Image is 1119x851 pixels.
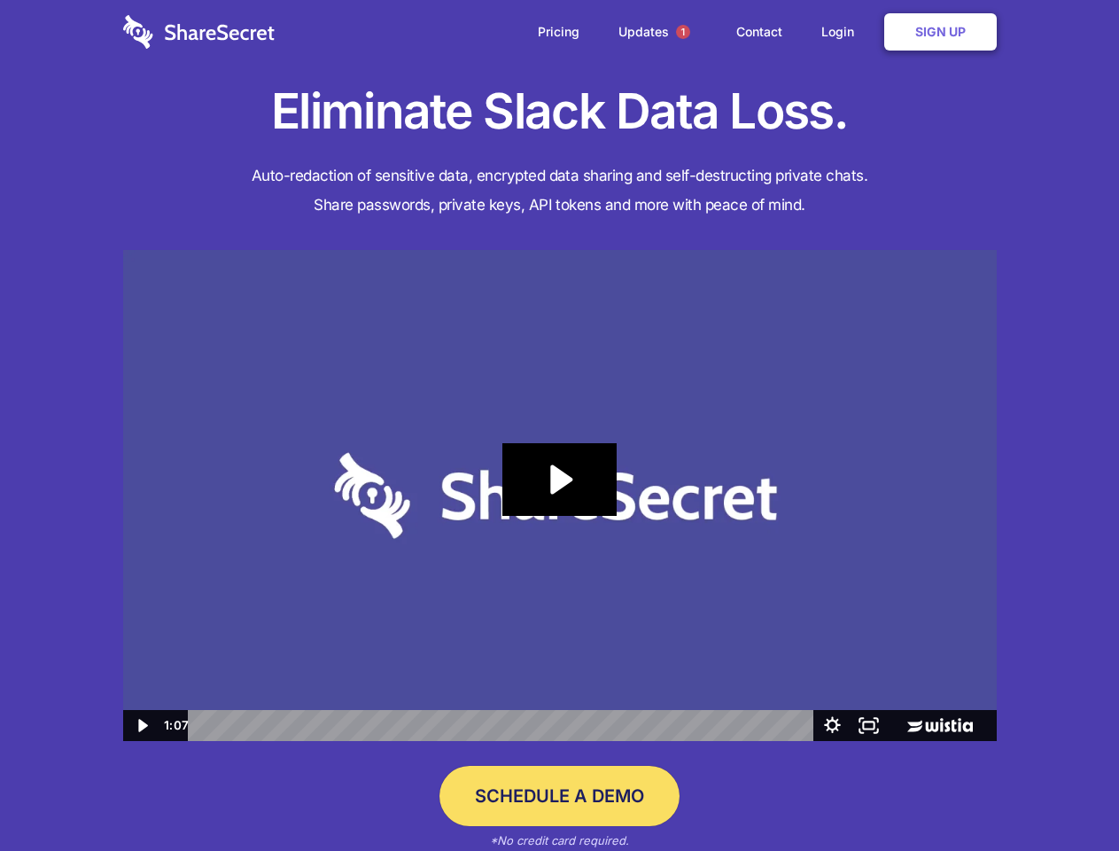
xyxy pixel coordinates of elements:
a: Contact [719,4,800,59]
h1: Eliminate Slack Data Loss. [123,80,997,144]
button: Play Video [123,710,159,741]
img: Sharesecret [123,250,997,742]
img: logo-wordmark-white-trans-d4663122ce5f474addd5e946df7df03e33cb6a1c49d2221995e7729f52c070b2.svg [123,15,275,49]
iframe: Drift Widget Chat Controller [1030,762,1098,830]
a: Login [804,4,881,59]
a: Pricing [520,4,597,59]
h4: Auto-redaction of sensitive data, encrypted data sharing and self-destructing private chats. Shar... [123,161,997,220]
